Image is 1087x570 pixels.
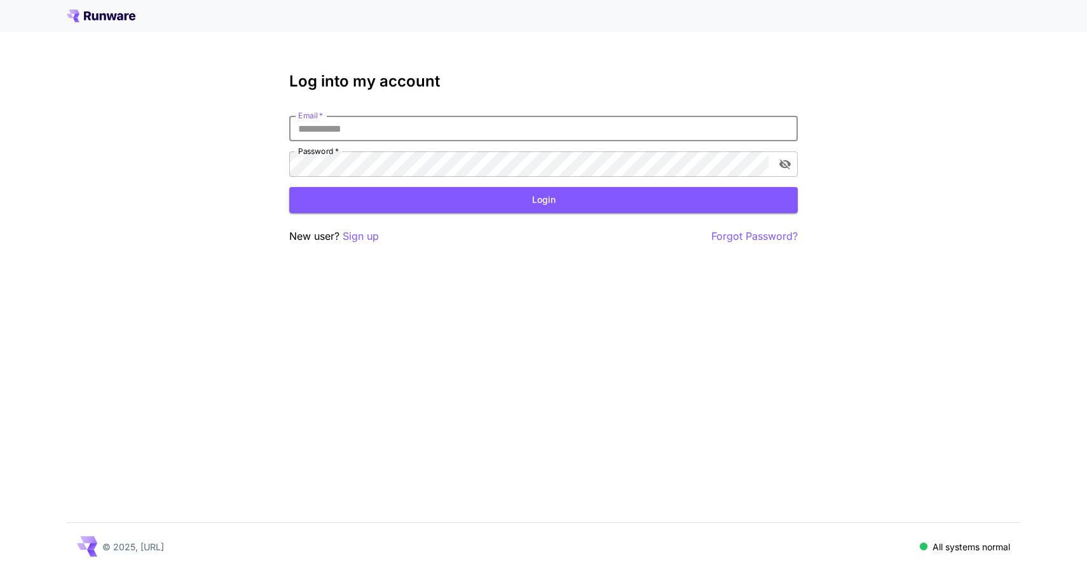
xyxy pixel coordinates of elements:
[298,110,323,121] label: Email
[933,540,1010,553] p: All systems normal
[298,146,339,156] label: Password
[343,228,379,244] button: Sign up
[711,228,798,244] button: Forgot Password?
[289,187,798,213] button: Login
[289,73,798,90] h3: Log into my account
[774,153,796,176] button: toggle password visibility
[289,228,379,244] p: New user?
[102,540,164,553] p: © 2025, [URL]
